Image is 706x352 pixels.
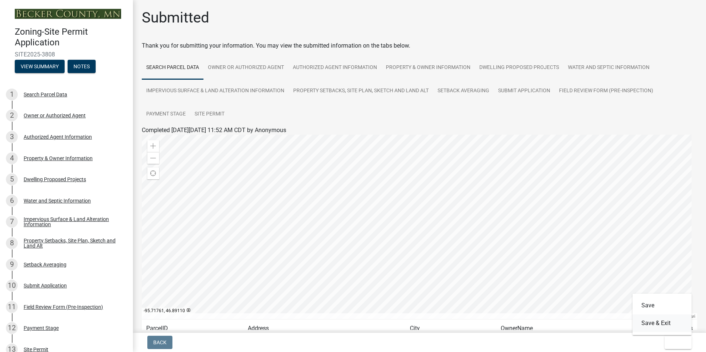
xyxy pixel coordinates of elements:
[688,314,695,319] a: Esri
[633,294,692,335] div: Exit
[6,152,18,164] div: 4
[142,127,286,134] span: Completed [DATE][DATE] 11:52 AM CDT by Anonymous
[24,134,92,139] div: Authorized Agent Information
[24,325,59,331] div: Payment Stage
[24,198,91,203] div: Water and Septic Information
[15,60,65,73] button: View Summary
[633,314,692,332] button: Save & Exit
[142,79,289,103] a: Impervious Surface & Land Alteration Information
[555,79,658,103] a: Field Review Form (Pre-Inspection)
[142,9,209,27] h1: Submitted
[147,140,159,152] div: Zoom in
[6,322,18,334] div: 12
[6,259,18,270] div: 9
[142,320,243,338] td: ParcelID
[147,152,159,164] div: Zoom out
[24,177,86,182] div: Dwelling Proposed Projects
[15,64,65,70] wm-modal-confirm: Summary
[15,9,121,19] img: Becker County, Minnesota
[147,336,172,349] button: Back
[288,56,381,80] a: Authorized Agent Information
[243,320,405,338] td: Address
[6,131,18,143] div: 3
[671,339,681,345] span: Exit
[24,217,121,227] div: Impervious Surface & Land Alteration Information
[496,320,635,338] td: OwnerName
[475,56,563,80] a: Dwelling Proposed Projects
[68,64,96,70] wm-modal-confirm: Notes
[153,339,167,345] span: Back
[563,56,654,80] a: Water and Septic Information
[24,347,48,352] div: Site Permit
[433,79,494,103] a: Setback Averaging
[6,301,18,313] div: 11
[24,262,66,267] div: Setback Averaging
[24,283,67,288] div: Submit Application
[15,27,127,48] h4: Zoning-Site Permit Application
[494,79,555,103] a: Submit Application
[6,280,18,291] div: 10
[142,41,697,50] div: Thank you for submitting your information. You may view the submitted information on the tabs below.
[147,168,159,179] div: Find my location
[24,156,93,161] div: Property & Owner Information
[68,60,96,73] button: Notes
[142,56,203,80] a: Search Parcel Data
[381,56,475,80] a: Property & Owner Information
[24,92,67,97] div: Search Parcel Data
[24,304,103,310] div: Field Review Form (Pre-Inspection)
[6,110,18,121] div: 2
[203,56,288,80] a: Owner or Authorized Agent
[289,79,433,103] a: Property Setbacks, Site Plan, Sketch and Land Alt
[24,113,86,118] div: Owner or Authorized Agent
[142,103,190,126] a: Payment Stage
[190,103,229,126] a: Site Permit
[405,320,496,338] td: City
[6,89,18,100] div: 1
[15,51,118,58] span: SITE2025-3808
[24,238,121,248] div: Property Setbacks, Site Plan, Sketch and Land Alt
[633,297,692,314] button: Save
[6,237,18,249] div: 8
[6,216,18,228] div: 7
[6,173,18,185] div: 5
[6,195,18,207] div: 6
[665,336,692,349] button: Exit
